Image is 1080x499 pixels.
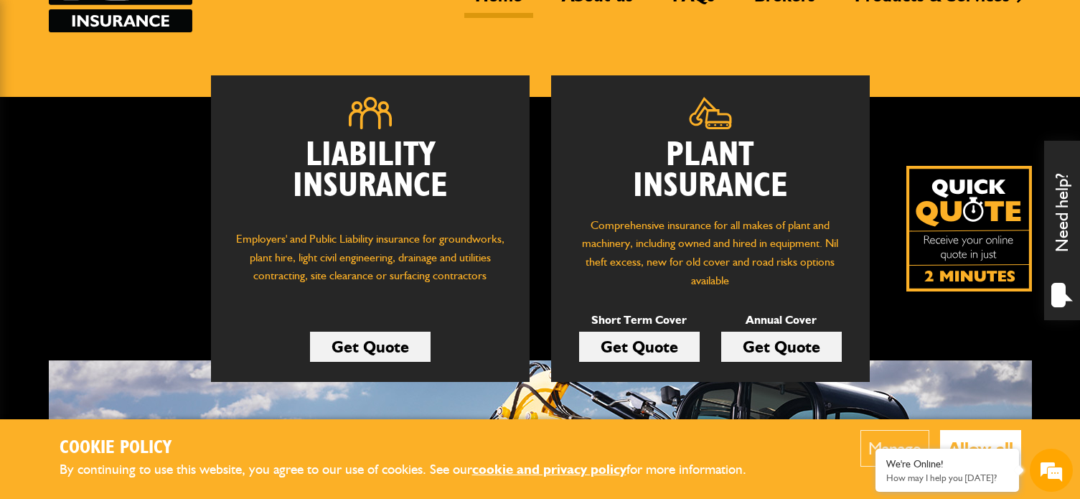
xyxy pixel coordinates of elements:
div: Chat with us now [75,80,241,99]
p: By continuing to use this website, you agree to our use of cookies. See our for more information. [60,459,770,481]
input: Enter your email address [19,175,262,207]
em: Start Chat [195,391,260,410]
input: Enter your last name [19,133,262,164]
button: Manage [860,430,929,467]
button: Allow all [940,430,1021,467]
h2: Plant Insurance [573,140,848,202]
div: Need help? [1044,141,1080,320]
div: Minimize live chat window [235,7,270,42]
img: Quick Quote [906,166,1032,292]
p: Short Term Cover [579,311,700,330]
h2: Cookie Policy [60,437,770,460]
img: d_20077148190_company_1631870298795_20077148190 [24,80,60,100]
a: Get Quote [310,332,431,362]
input: Enter your phone number [19,218,262,249]
h2: Liability Insurance [233,140,508,216]
a: Get Quote [579,332,700,362]
textarea: Type your message and hit 'Enter' [19,260,262,378]
p: Annual Cover [721,311,842,330]
p: Employers' and Public Liability insurance for groundworks, plant hire, light civil engineering, d... [233,230,508,299]
a: cookie and privacy policy [472,461,626,477]
p: Comprehensive insurance for all makes of plant and machinery, including owned and hired in equipm... [573,216,848,289]
a: Get your insurance quote isn just 2-minutes [906,166,1032,292]
a: Get Quote [721,332,842,362]
p: How may I help you today? [886,472,1008,483]
div: We're Online! [886,458,1008,470]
